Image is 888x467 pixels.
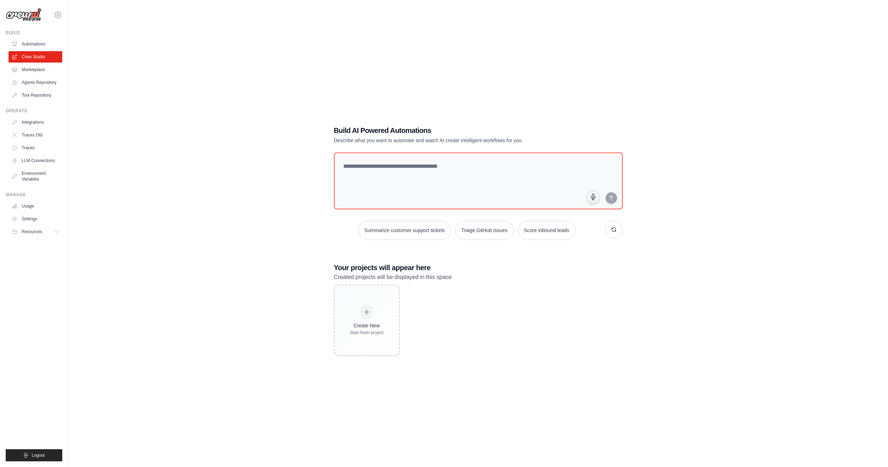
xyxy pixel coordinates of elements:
[9,213,62,225] a: Settings
[9,64,62,75] a: Marketplace
[9,77,62,88] a: Agents Repository
[334,137,573,144] p: Describe what you want to automate and watch AI create intelligent workflows for you
[22,229,42,235] span: Resources
[9,38,62,50] a: Automations
[9,90,62,101] a: Tool Repository
[350,330,384,336] div: Start fresh project
[9,129,62,141] a: Traces Old
[358,221,451,240] button: Summarize customer support tickets
[6,108,62,114] div: Operate
[9,117,62,128] a: Integrations
[9,200,62,212] a: Usage
[334,125,573,135] h1: Build AI Powered Automations
[605,221,623,238] button: Get new suggestions
[6,8,41,22] img: Logo
[334,263,623,273] h3: Your projects will appear here
[6,192,62,198] div: Manage
[9,51,62,63] a: Crew Studio
[334,273,623,282] p: Created projects will be displayed in this space
[9,168,62,185] a: Environment Variables
[350,322,384,329] div: Create New
[518,221,575,240] button: Score inbound leads
[32,452,45,458] span: Logout
[9,142,62,154] a: Traces
[586,190,600,204] button: Click to speak your automation idea
[9,155,62,166] a: LLM Connections
[6,449,62,461] button: Logout
[455,221,514,240] button: Triage GitHub issues
[6,30,62,36] div: Build
[9,226,62,237] button: Resources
